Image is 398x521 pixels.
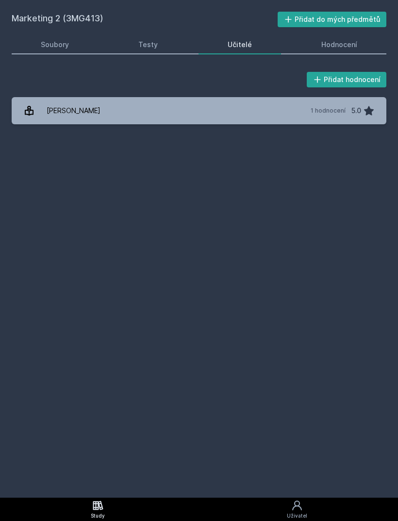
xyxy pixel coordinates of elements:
button: Přidat do mých předmětů [278,12,387,27]
div: Soubory [41,40,69,50]
div: Uživatel [287,512,307,520]
a: Soubory [12,35,98,54]
div: [PERSON_NAME] [47,101,100,120]
div: Testy [138,40,158,50]
h2: Marketing 2 (3MG413) [12,12,278,27]
div: Učitelé [228,40,252,50]
div: 1 hodnocení [311,107,346,115]
div: Hodnocení [321,40,357,50]
button: Přidat hodnocení [307,72,387,87]
a: Testy [110,35,187,54]
a: [PERSON_NAME] 1 hodnocení 5.0 [12,97,386,124]
a: Učitelé [199,35,281,54]
div: 5.0 [351,101,361,120]
a: Hodnocení [293,35,387,54]
div: Study [91,512,105,520]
